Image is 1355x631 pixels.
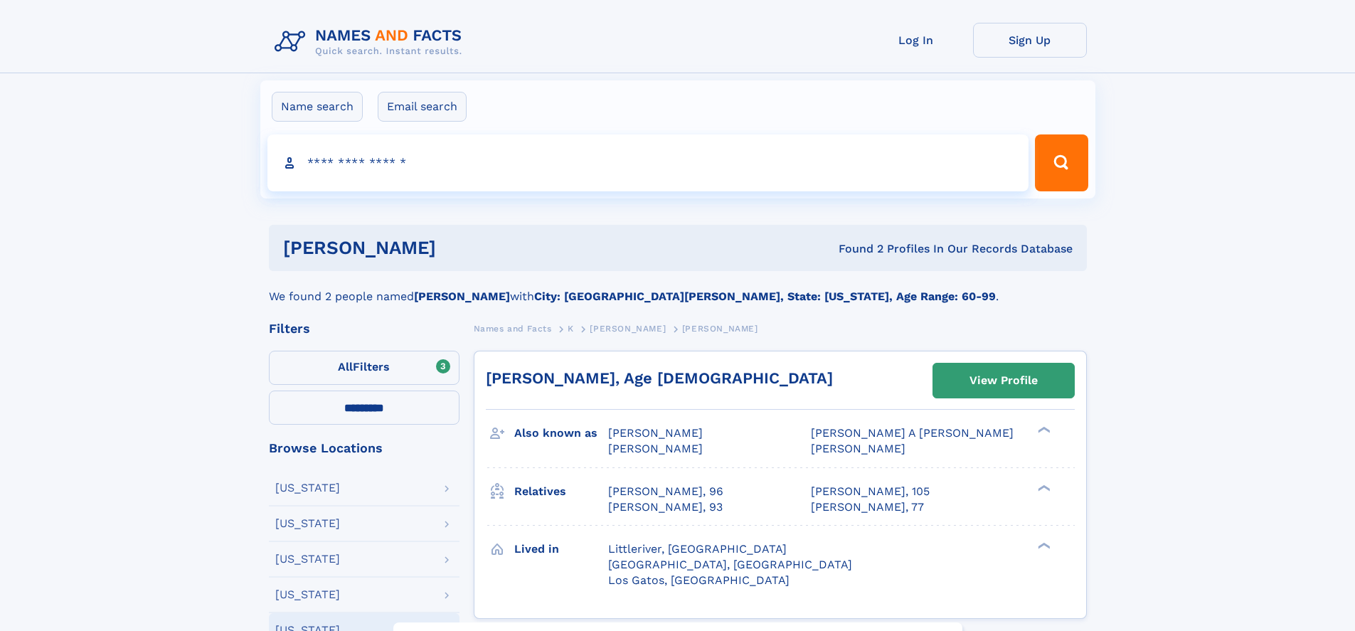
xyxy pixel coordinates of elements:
span: [PERSON_NAME] [608,426,703,440]
div: ❯ [1034,483,1051,492]
div: View Profile [969,364,1038,397]
div: Browse Locations [269,442,459,455]
a: Sign Up [973,23,1087,58]
span: Littleriver, [GEOGRAPHIC_DATA] [608,542,787,556]
h3: Also known as [514,421,608,445]
div: We found 2 people named with . [269,271,1087,305]
span: [PERSON_NAME] [590,324,666,334]
a: [PERSON_NAME], 96 [608,484,723,499]
div: Found 2 Profiles In Our Records Database [637,241,1073,257]
span: [PERSON_NAME] [608,442,703,455]
div: [US_STATE] [275,553,340,565]
a: [PERSON_NAME], 77 [811,499,924,515]
h3: Lived in [514,537,608,561]
img: Logo Names and Facts [269,23,474,61]
div: [US_STATE] [275,518,340,529]
div: Filters [269,322,459,335]
span: [PERSON_NAME] [682,324,758,334]
a: [PERSON_NAME] [590,319,666,337]
b: [PERSON_NAME] [414,290,510,303]
a: View Profile [933,364,1074,398]
a: Log In [859,23,973,58]
h1: [PERSON_NAME] [283,239,637,257]
h3: Relatives [514,479,608,504]
a: [PERSON_NAME], Age [DEMOGRAPHIC_DATA] [486,369,833,387]
span: [GEOGRAPHIC_DATA], [GEOGRAPHIC_DATA] [608,558,852,571]
div: ❯ [1034,541,1051,550]
span: Los Gatos, [GEOGRAPHIC_DATA] [608,573,790,587]
span: [PERSON_NAME] [811,442,905,455]
button: Search Button [1035,134,1088,191]
div: [US_STATE] [275,589,340,600]
div: ❯ [1034,425,1051,435]
b: City: [GEOGRAPHIC_DATA][PERSON_NAME], State: [US_STATE], Age Range: 60-99 [534,290,996,303]
input: search input [267,134,1029,191]
div: [US_STATE] [275,482,340,494]
label: Email search [378,92,467,122]
a: K [568,319,574,337]
a: [PERSON_NAME], 93 [608,499,723,515]
a: [PERSON_NAME], 105 [811,484,930,499]
span: [PERSON_NAME] A [PERSON_NAME] [811,426,1014,440]
a: Names and Facts [474,319,552,337]
span: K [568,324,574,334]
span: All [338,360,353,373]
label: Name search [272,92,363,122]
label: Filters [269,351,459,385]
